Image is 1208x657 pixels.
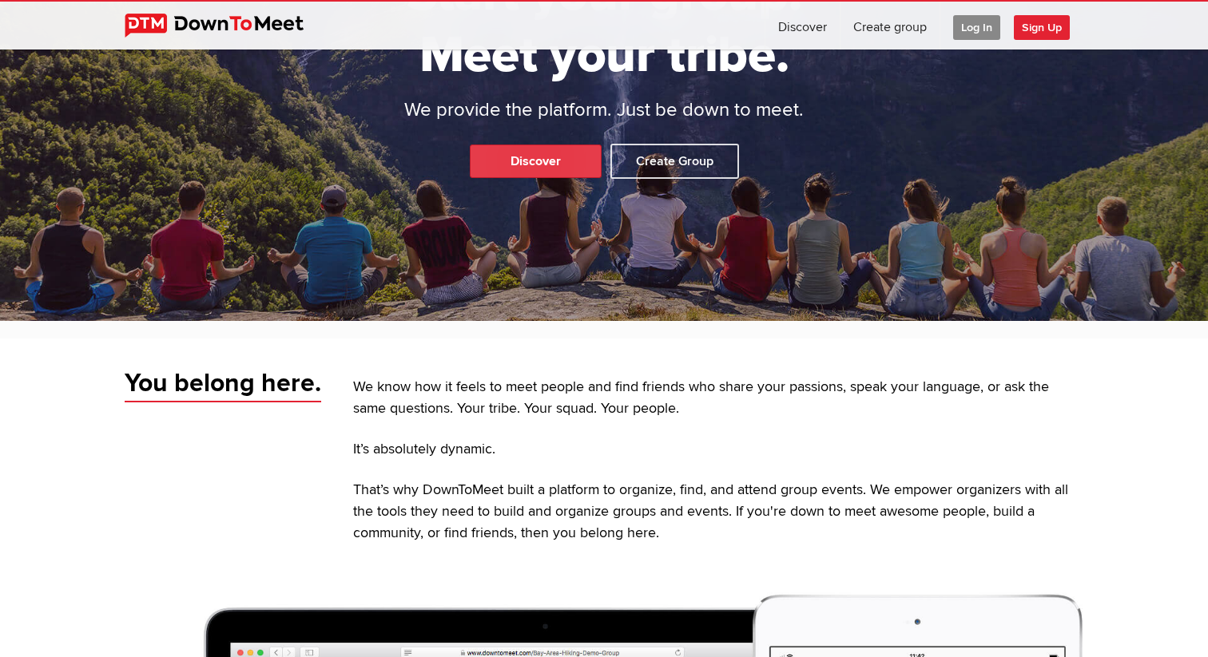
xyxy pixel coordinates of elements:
[125,367,321,402] span: You belong here.
[470,144,602,178] a: Discover
[610,144,739,179] a: Create Group
[953,15,1000,40] span: Log In
[765,2,840,49] a: Discover
[840,2,940,49] a: Create group
[1014,2,1083,49] a: Sign Up
[353,377,1083,420] p: We know how it feels to meet people and find friends who share your passions, speak your language...
[125,14,328,38] img: DownToMeet
[940,2,1013,49] a: Log In
[353,480,1083,544] p: That’s why DownToMeet built a platform to organize, find, and attend group events. We empower org...
[353,439,1083,461] p: It’s absolutely dynamic.
[1014,15,1070,40] span: Sign Up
